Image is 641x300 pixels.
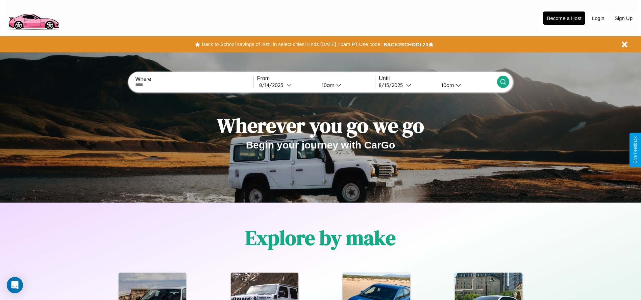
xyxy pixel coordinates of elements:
[5,3,62,31] img: logo
[384,42,428,47] b: BACK2SCHOOL20
[611,12,636,24] button: Sign Up
[379,82,406,88] div: 8 / 15 / 2025
[633,136,638,164] div: Give Feedback
[438,82,456,88] div: 10am
[257,82,316,89] button: 8/14/2025
[7,277,23,293] div: Open Intercom Messenger
[245,224,396,252] h1: Explore by make
[257,75,375,82] label: From
[135,76,253,82] label: Where
[200,40,383,49] button: Back to School savings of 20% in select cities! Ends [DATE] 10am PT.Use code:
[589,12,608,24] button: Login
[543,11,585,25] button: Become a Host
[436,82,497,89] button: 10am
[259,82,287,88] div: 8 / 14 / 2025
[316,82,375,89] button: 10am
[379,75,497,82] label: Until
[318,82,336,88] div: 10am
